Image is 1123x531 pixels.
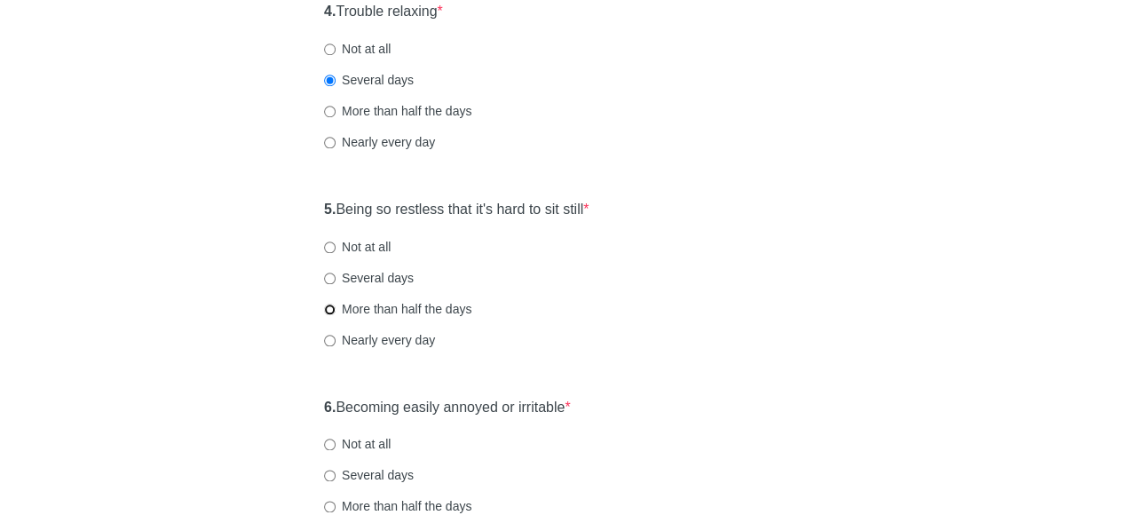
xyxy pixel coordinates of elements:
[324,133,435,151] label: Nearly every day
[324,273,336,284] input: Several days
[324,137,336,148] input: Nearly every day
[324,400,336,415] strong: 6.
[324,470,336,481] input: Several days
[324,466,414,484] label: Several days
[324,75,336,86] input: Several days
[324,439,336,450] input: Not at all
[324,40,391,58] label: Not at all
[324,4,336,19] strong: 4.
[324,335,336,346] input: Nearly every day
[324,2,443,22] label: Trouble relaxing
[324,300,471,318] label: More than half the days
[324,269,414,287] label: Several days
[324,501,336,512] input: More than half the days
[324,331,435,349] label: Nearly every day
[324,497,471,515] label: More than half the days
[324,200,589,220] label: Being so restless that it's hard to sit still
[324,304,336,315] input: More than half the days
[324,106,336,117] input: More than half the days
[324,398,571,418] label: Becoming easily annoyed or irritable
[324,242,336,253] input: Not at all
[324,435,391,453] label: Not at all
[324,202,336,217] strong: 5.
[324,71,414,89] label: Several days
[324,238,391,256] label: Not at all
[324,102,471,120] label: More than half the days
[324,44,336,55] input: Not at all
